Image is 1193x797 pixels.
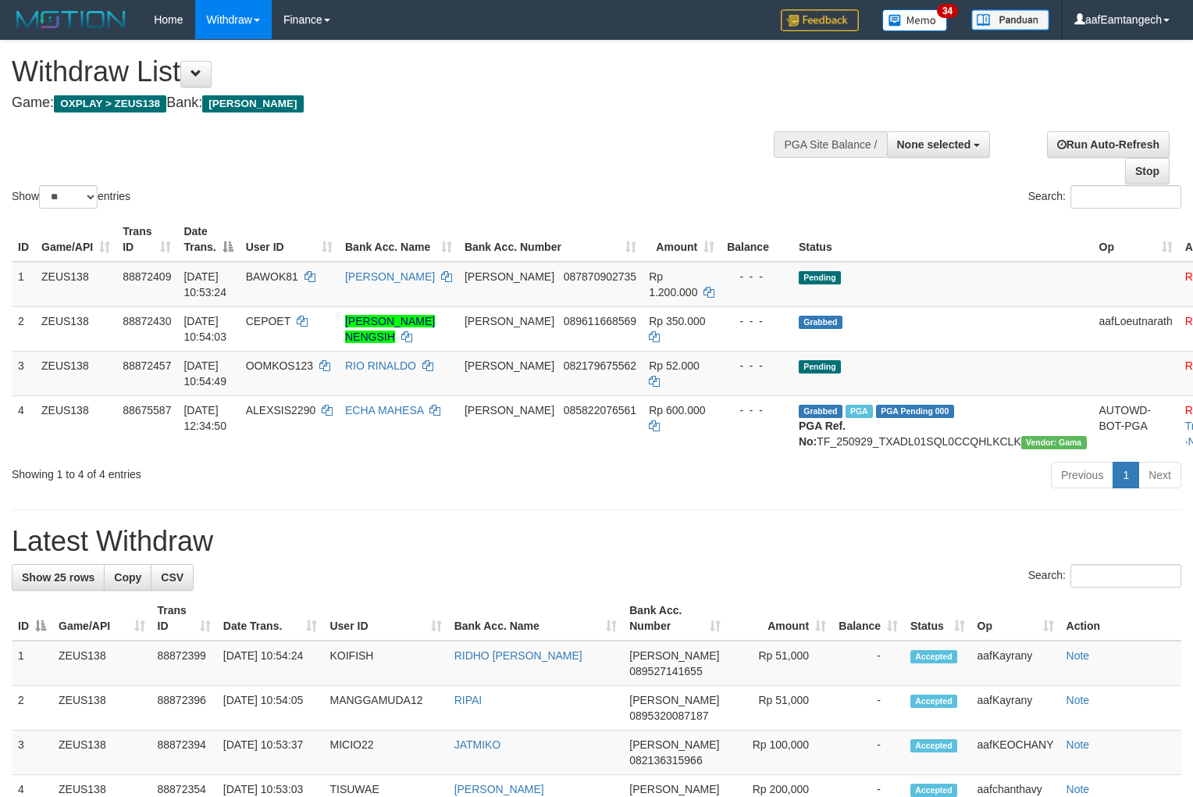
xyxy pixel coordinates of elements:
span: Copy 0895320087187 to clipboard [629,709,708,722]
span: Copy 082136315966 to clipboard [629,754,702,767]
td: ZEUS138 [35,395,116,456]
span: 34 [937,4,958,18]
span: CEPOET [246,315,290,327]
td: ZEUS138 [35,306,116,351]
label: Search: [1028,564,1181,588]
span: [PERSON_NAME] [629,649,719,662]
th: Status: activate to sort column ascending [904,596,970,641]
td: 2 [12,306,35,351]
a: JATMIKO [454,738,501,751]
td: ZEUS138 [52,686,151,731]
h1: Latest Withdraw [12,526,1181,557]
select: Showentries [39,185,98,209]
b: PGA Ref. No: [799,420,846,448]
span: CSV [161,571,183,584]
img: MOTION_logo.png [12,8,130,31]
td: 88872396 [151,686,217,731]
td: 1 [12,641,52,686]
td: 88872394 [151,731,217,775]
a: [PERSON_NAME] [345,270,435,283]
th: Game/API: activate to sort column ascending [52,596,151,641]
span: Copy [114,571,141,584]
h4: Game: Bank: [12,95,780,111]
div: - - - [727,358,786,373]
span: Pending [799,360,841,373]
div: - - - [727,269,786,284]
div: - - - [727,402,786,418]
span: PGA Pending [876,405,954,418]
td: ZEUS138 [35,351,116,395]
span: [PERSON_NAME] [202,95,303,113]
th: Amount: activate to sort column ascending [643,217,721,262]
td: ZEUS138 [52,641,151,686]
span: Accepted [910,695,957,708]
span: [PERSON_NAME] [629,694,719,706]
td: [DATE] 10:54:05 [217,686,324,731]
td: 3 [12,731,52,775]
span: OOMKOS123 [246,359,313,372]
td: 1 [12,262,35,307]
th: Bank Acc. Number: activate to sort column ascending [623,596,727,641]
a: Run Auto-Refresh [1047,131,1170,158]
span: ALEXSIS2290 [246,404,316,416]
img: Feedback.jpg [781,9,859,31]
span: Grabbed [799,316,842,329]
span: Copy 082179675562 to clipboard [564,359,636,372]
a: Copy [104,564,151,591]
th: Bank Acc. Name: activate to sort column ascending [448,596,624,641]
span: None selected [897,138,971,151]
span: Copy 089611668569 to clipboard [564,315,636,327]
td: aafKayrany [971,686,1060,731]
th: Trans ID: activate to sort column ascending [151,596,217,641]
label: Show entries [12,185,130,209]
td: aafKayrany [971,641,1060,686]
span: 88872430 [123,315,171,327]
span: 88872457 [123,359,171,372]
span: Marked by aafpengsreynich [846,405,873,418]
a: RIPAI [454,694,483,706]
a: 1 [1113,462,1139,488]
span: [DATE] 10:53:24 [183,270,226,298]
input: Search: [1070,564,1181,588]
th: Balance: activate to sort column ascending [832,596,904,641]
th: Trans ID: activate to sort column ascending [116,217,177,262]
span: 88675587 [123,404,171,416]
span: Grabbed [799,405,842,418]
td: [DATE] 10:54:24 [217,641,324,686]
td: aafLoeutnarath [1093,306,1179,351]
span: Rp 52.000 [649,359,700,372]
a: Note [1067,649,1090,662]
th: Bank Acc. Name: activate to sort column ascending [339,217,458,262]
div: - - - [727,313,786,329]
th: ID [12,217,35,262]
span: Accepted [910,739,957,752]
th: ID: activate to sort column descending [12,596,52,641]
span: [PERSON_NAME] [465,270,554,283]
div: PGA Site Balance / [774,131,886,158]
td: KOIFISH [323,641,447,686]
td: Rp 51,000 [727,641,832,686]
span: Rp 600.000 [649,404,705,416]
span: [PERSON_NAME] [629,738,719,751]
td: MANGGAMUDA12 [323,686,447,731]
a: [PERSON_NAME] NENGSIH [345,315,435,343]
span: [DATE] 10:54:49 [183,359,226,388]
td: 2 [12,686,52,731]
button: None selected [887,131,991,158]
td: Rp 100,000 [727,731,832,775]
td: 3 [12,351,35,395]
span: [DATE] 10:54:03 [183,315,226,343]
span: Copy 087870902735 to clipboard [564,270,636,283]
div: Showing 1 to 4 of 4 entries [12,460,486,482]
td: - [832,686,904,731]
a: Previous [1051,462,1113,488]
span: Pending [799,271,841,284]
a: Note [1067,738,1090,751]
td: MICIO22 [323,731,447,775]
span: BAWOK81 [246,270,298,283]
span: Vendor URL: https://trx31.1velocity.biz [1021,436,1087,449]
img: panduan.png [971,9,1049,30]
td: 88872399 [151,641,217,686]
a: Note [1067,694,1090,706]
span: Rp 350.000 [649,315,705,327]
